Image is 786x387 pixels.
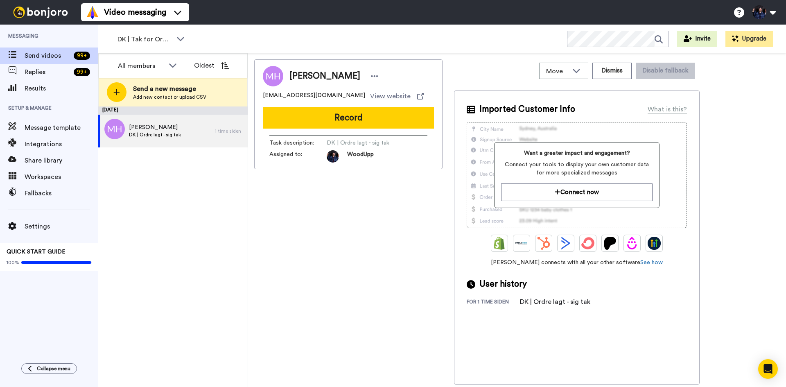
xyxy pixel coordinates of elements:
[501,149,652,157] span: Want a greater impact and engagement?
[98,106,248,115] div: [DATE]
[467,258,687,267] span: [PERSON_NAME] connects with all your other software
[603,237,617,250] img: Patreon
[648,237,661,250] img: GoHighLevel
[263,91,365,101] span: [EMAIL_ADDRESS][DOMAIN_NAME]
[118,61,165,71] div: All members
[327,150,339,163] img: 66546940-14f6-4e07-b061-0f64fbfd6493-1589472754.jpg
[677,31,717,47] button: Invite
[25,67,70,77] span: Replies
[7,259,19,266] span: 100%
[74,52,90,60] div: 99 +
[129,123,181,131] span: [PERSON_NAME]
[25,84,98,93] span: Results
[25,172,98,182] span: Workspaces
[327,139,404,147] span: DK | Ordre lagt - sig tak
[370,91,424,101] a: View website
[21,363,77,374] button: Collapse menu
[725,31,773,47] button: Upgrade
[215,128,244,134] div: 1 time siden
[7,249,65,255] span: QUICK START GUIDE
[25,51,70,61] span: Send videos
[537,237,550,250] img: Hubspot
[546,66,568,76] span: Move
[520,297,590,307] div: DK | Ordre lagt - sig tak
[515,237,528,250] img: Ontraport
[133,84,206,94] span: Send a new message
[479,278,527,290] span: User history
[347,150,374,163] span: WoodUpp
[25,139,98,149] span: Integrations
[86,6,99,19] img: vm-color.svg
[479,103,575,115] span: Imported Customer Info
[501,183,652,201] button: Connect now
[74,68,90,76] div: 99 +
[25,188,98,198] span: Fallbacks
[263,107,434,129] button: Record
[269,139,327,147] span: Task description :
[626,237,639,250] img: Drip
[104,119,125,139] img: mh.png
[648,104,687,114] div: What is this?
[129,131,181,138] span: DK | Ordre lagt - sig tak
[117,34,172,44] span: DK | Tak for Ordre
[25,123,98,133] span: Message template
[10,7,71,18] img: bj-logo-header-white.svg
[269,150,327,163] span: Assigned to:
[133,94,206,100] span: Add new contact or upload CSV
[636,63,695,79] button: Disable fallback
[25,222,98,231] span: Settings
[188,57,235,74] button: Oldest
[25,156,98,165] span: Share library
[289,70,360,82] span: [PERSON_NAME]
[581,237,594,250] img: ConvertKit
[758,359,778,379] div: Åbn Intercom Messenger
[493,237,506,250] img: Shopify
[37,365,70,372] span: Collapse menu
[592,63,632,79] button: Dismiss
[501,161,652,177] span: Connect your tools to display your own customer data for more specialized messages
[104,7,166,18] span: Video messaging
[263,66,283,86] img: Image of Mathias Heard
[467,299,520,307] div: for 1 time siden
[559,237,572,250] img: ActiveCampaign
[640,260,663,265] a: See how
[370,91,411,101] span: View website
